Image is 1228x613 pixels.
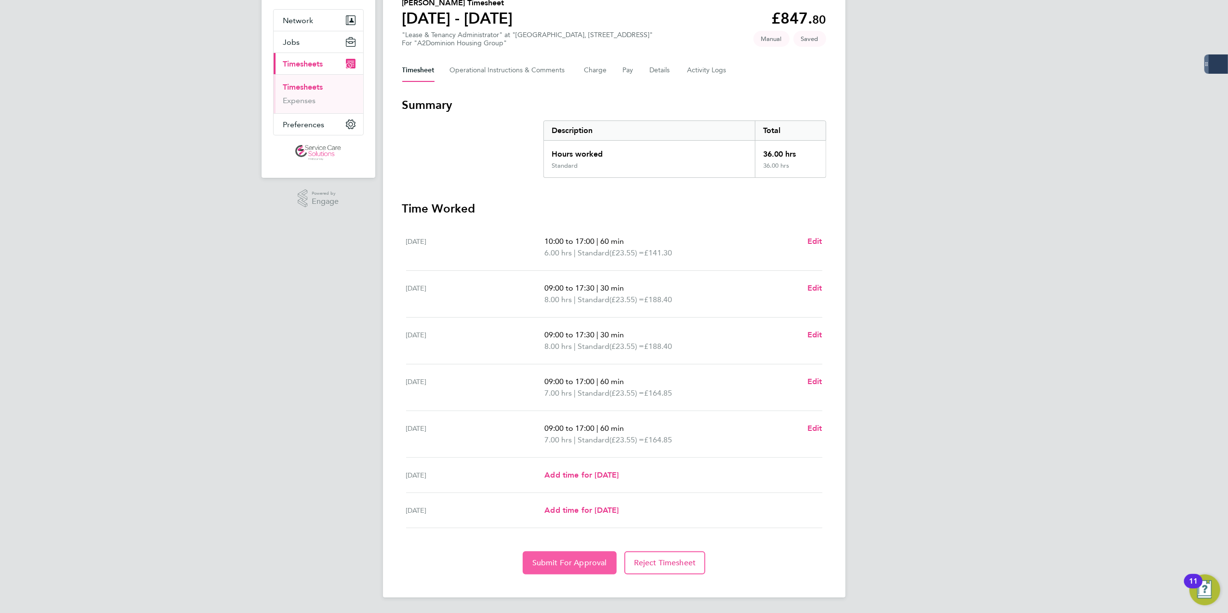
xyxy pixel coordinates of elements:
[543,120,826,178] div: Summary
[274,114,363,135] button: Preferences
[544,295,572,304] span: 8.00 hrs
[574,342,576,351] span: |
[755,162,825,177] div: 36.00 hrs
[609,248,644,257] span: (£23.55) =
[600,377,624,386] span: 60 min
[274,31,363,53] button: Jobs
[807,330,822,339] span: Edit
[544,377,594,386] span: 09:00 to 17:00
[402,9,513,28] h1: [DATE] - [DATE]
[274,53,363,74] button: Timesheets
[402,97,826,574] section: Timesheet
[574,295,576,304] span: |
[295,145,341,160] img: servicecare-logo-retina.png
[574,248,576,257] span: |
[807,283,822,293] span: Edit
[283,96,316,105] a: Expenses
[807,423,822,434] a: Edit
[283,120,325,129] span: Preferences
[650,59,672,82] button: Details
[544,283,594,293] span: 09:00 to 17:30
[298,189,339,208] a: Powered byEngage
[274,10,363,31] button: Network
[578,341,609,352] span: Standard
[772,9,826,27] app-decimal: £847.
[544,330,594,339] span: 09:00 to 17:30
[402,39,653,47] div: For "A2Dominion Housing Group"
[544,424,594,433] span: 09:00 to 17:00
[755,141,825,162] div: 36.00 hrs
[544,505,619,516] a: Add time for [DATE]
[406,505,545,516] div: [DATE]
[312,189,339,198] span: Powered by
[609,295,644,304] span: (£23.55) =
[609,435,644,444] span: (£23.55) =
[807,376,822,387] a: Edit
[578,247,609,259] span: Standard
[274,74,363,113] div: Timesheets
[807,282,822,294] a: Edit
[600,330,624,339] span: 30 min
[544,342,572,351] span: 8.00 hrs
[283,59,323,68] span: Timesheets
[600,237,624,246] span: 60 min
[644,435,672,444] span: £164.85
[402,97,826,113] h3: Summary
[596,424,598,433] span: |
[552,162,578,170] div: Standard
[807,329,822,341] a: Edit
[807,237,822,246] span: Edit
[544,435,572,444] span: 7.00 hrs
[574,435,576,444] span: |
[544,506,619,515] span: Add time for [DATE]
[596,330,598,339] span: |
[584,59,607,82] button: Charge
[273,145,364,160] a: Go to home page
[574,388,576,398] span: |
[609,342,644,351] span: (£23.55) =
[402,31,653,47] div: "Lease & Tenancy Administrator" at "[GEOGRAPHIC_DATA], [STREET_ADDRESS]"
[807,424,822,433] span: Edit
[406,469,545,481] div: [DATE]
[523,551,617,574] button: Submit For Approval
[406,423,545,446] div: [DATE]
[600,283,624,293] span: 30 min
[312,198,339,206] span: Engage
[644,342,672,351] span: £188.40
[406,376,545,399] div: [DATE]
[578,387,609,399] span: Standard
[544,470,619,480] span: Add time for [DATE]
[753,31,790,47] span: This timesheet was manually created.
[623,59,634,82] button: Pay
[544,141,755,162] div: Hours worked
[450,59,569,82] button: Operational Instructions & Comments
[755,121,825,140] div: Total
[544,248,572,257] span: 6.00 hrs
[578,434,609,446] span: Standard
[283,16,314,25] span: Network
[402,201,826,216] h3: Time Worked
[402,59,435,82] button: Timesheet
[596,237,598,246] span: |
[807,377,822,386] span: Edit
[406,282,545,306] div: [DATE]
[283,38,300,47] span: Jobs
[634,558,696,568] span: Reject Timesheet
[544,237,594,246] span: 10:00 to 17:00
[624,551,706,574] button: Reject Timesheet
[600,424,624,433] span: 60 min
[807,236,822,247] a: Edit
[596,377,598,386] span: |
[644,295,672,304] span: £188.40
[544,121,755,140] div: Description
[406,236,545,259] div: [DATE]
[1189,574,1220,605] button: Open Resource Center, 11 new notifications
[406,329,545,352] div: [DATE]
[544,469,619,481] a: Add time for [DATE]
[644,248,672,257] span: £141.30
[532,558,607,568] span: Submit For Approval
[609,388,644,398] span: (£23.55) =
[644,388,672,398] span: £164.85
[1189,581,1198,594] div: 11
[578,294,609,306] span: Standard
